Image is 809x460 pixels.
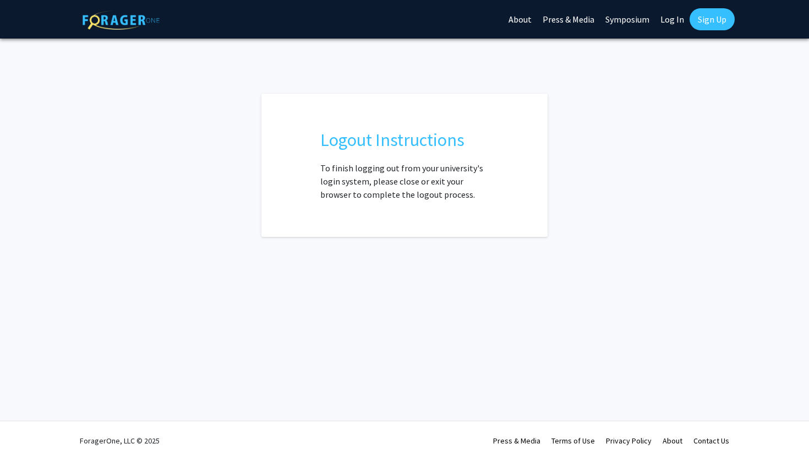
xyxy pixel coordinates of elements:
a: Contact Us [693,436,729,446]
div: ForagerOne, LLC © 2025 [80,421,160,460]
h2: Logout Instructions [320,129,489,150]
a: About [663,436,682,446]
a: Press & Media [493,436,540,446]
a: Sign Up [690,8,735,30]
p: To finish logging out from your university's login system, please close or exit your browser to c... [320,161,489,201]
img: ForagerOne Logo [83,10,160,30]
a: Terms of Use [551,436,595,446]
a: Privacy Policy [606,436,652,446]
